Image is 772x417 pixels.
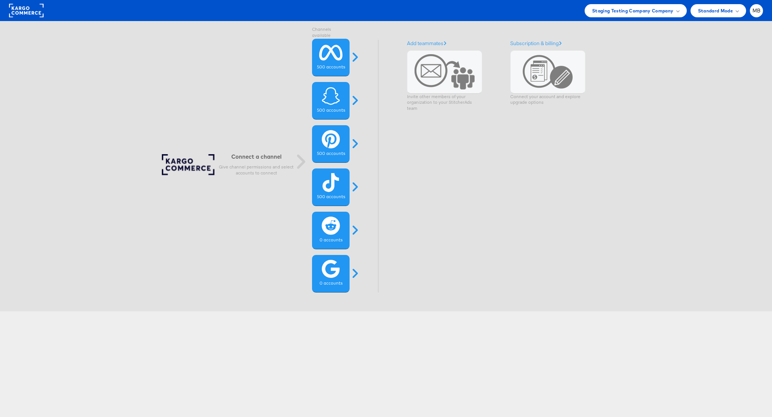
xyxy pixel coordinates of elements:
label: 0 accounts [319,237,342,243]
label: 500 accounts [317,194,345,200]
label: 500 accounts [317,64,345,70]
label: 0 accounts [319,281,342,287]
p: Invite other members of your organization to your StitcherAds team [407,94,482,111]
span: Staging Testing Company Company [592,7,674,15]
label: Channels available [312,27,350,39]
label: 500 accounts [317,108,345,114]
label: 500 accounts [317,151,345,157]
span: MB [752,8,761,13]
p: Connect your account and explore upgrade options [510,94,585,106]
span: Standard Mode [698,7,733,15]
p: Give channel permissions and select accounts to connect [219,164,294,176]
h6: Connect a channel [219,153,294,160]
a: Add teammates [407,40,446,47]
a: Subscription & billing [510,40,562,47]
